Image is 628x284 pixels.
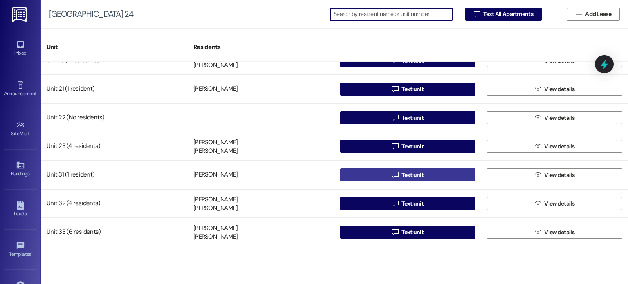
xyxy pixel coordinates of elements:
i:  [392,114,398,121]
div: Unit 23 (4 residents) [41,138,188,154]
button: Text unit [340,140,475,153]
i:  [392,229,398,235]
i:  [576,11,582,18]
span: View details [544,171,574,179]
div: Unit 31 (1 resident) [41,167,188,183]
button: Text unit [340,197,475,210]
span: View details [544,199,574,208]
i:  [392,172,398,178]
span: Text unit [401,114,424,122]
div: [GEOGRAPHIC_DATA] 24 [49,10,133,18]
div: [PERSON_NAME] [193,147,238,156]
a: Inbox [4,38,37,60]
button: Text All Apartments [465,8,542,21]
span: View details [544,114,574,122]
span: • [29,130,31,135]
i:  [535,172,541,178]
span: Text All Apartments [483,10,533,18]
a: Buildings [4,158,37,180]
div: Residents [188,37,334,57]
div: Unit 32 (4 residents) [41,195,188,212]
span: View details [544,85,574,94]
div: [PERSON_NAME] [193,85,238,94]
input: Search by resident name or unit number [334,9,452,20]
span: • [31,250,33,256]
i:  [535,143,541,150]
i:  [535,114,541,121]
div: Unit 21 (1 resident) [41,81,188,97]
a: Site Visit • [4,118,37,140]
div: [PERSON_NAME] [193,171,238,179]
button: Text unit [340,83,475,96]
span: • [36,89,38,95]
div: Unit 22 (No residents) [41,110,188,126]
div: [PERSON_NAME] [193,224,238,233]
div: Unit [41,37,188,57]
a: Leads [4,198,37,220]
div: [PERSON_NAME] [193,233,238,242]
span: Text unit [401,199,424,208]
button: Text unit [340,111,475,124]
i:  [535,229,541,235]
i:  [392,200,398,207]
i:  [392,86,398,92]
i:  [392,143,398,150]
i:  [535,200,541,207]
span: Text unit [401,142,424,151]
button: View details [487,111,622,124]
span: View details [544,228,574,237]
img: ResiDesk Logo [12,7,29,22]
div: [PERSON_NAME] [193,138,238,147]
button: Text unit [340,168,475,181]
button: View details [487,226,622,239]
span: Text unit [401,228,424,237]
span: Text unit [401,85,424,94]
div: [PERSON_NAME] [193,195,238,204]
i:  [535,86,541,92]
button: Text unit [340,226,475,239]
button: View details [487,83,622,96]
span: View details [544,142,574,151]
div: [PERSON_NAME] [193,204,238,213]
span: Text unit [401,171,424,179]
button: View details [487,197,622,210]
button: Add Lease [567,8,620,21]
button: View details [487,140,622,153]
a: Templates • [4,239,37,261]
div: Unit 33 (6 residents) [41,224,188,240]
i:  [474,11,480,18]
div: [PERSON_NAME] [193,61,238,70]
span: Add Lease [585,10,611,18]
button: View details [487,168,622,181]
